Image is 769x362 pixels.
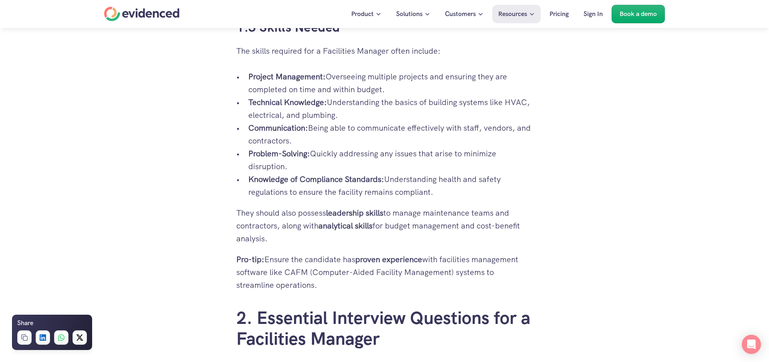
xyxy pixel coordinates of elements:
[248,147,533,173] p: Quickly addressing any issues that arise to minimize disruption.
[612,5,665,23] a: Book a demo
[248,97,327,107] strong: Technical Knowledge:
[620,9,657,19] p: Book a demo
[236,253,533,291] p: Ensure the candidate has with facilities management software like CAFM (Computer-Aided Facility M...
[550,9,569,19] p: Pricing
[248,148,310,159] strong: Problem-Solving:
[248,96,533,121] p: Understanding the basics of building systems like HVAC, electrical, and plumbing.
[445,9,476,19] p: Customers
[396,9,423,19] p: Solutions
[248,174,384,184] strong: Knowledge of Compliance Standards:
[236,254,264,265] strong: Pro-tip:
[355,254,422,265] strong: proven experience
[248,123,308,133] strong: Communication:
[584,9,603,19] p: Sign In
[248,71,326,82] strong: Project Management:
[236,307,533,350] h2: 2. Essential Interview Questions for a Facilities Manager
[742,335,761,354] div: Open Intercom Messenger
[248,173,533,198] p: Understanding health and safety regulations to ensure the facility remains compliant.
[248,70,533,96] p: Overseeing multiple projects and ensuring they are completed on time and within budget.
[104,7,179,21] a: Home
[248,121,533,147] p: Being able to communicate effectively with staff, vendors, and contractors.
[236,206,533,245] p: They should also possess to manage maintenance teams and contractors, along with for budget manag...
[578,5,609,23] a: Sign In
[17,318,33,328] h6: Share
[498,9,527,19] p: Resources
[326,208,383,218] strong: leadership skills
[318,220,372,231] strong: analytical skills
[544,5,575,23] a: Pricing
[351,9,374,19] p: Product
